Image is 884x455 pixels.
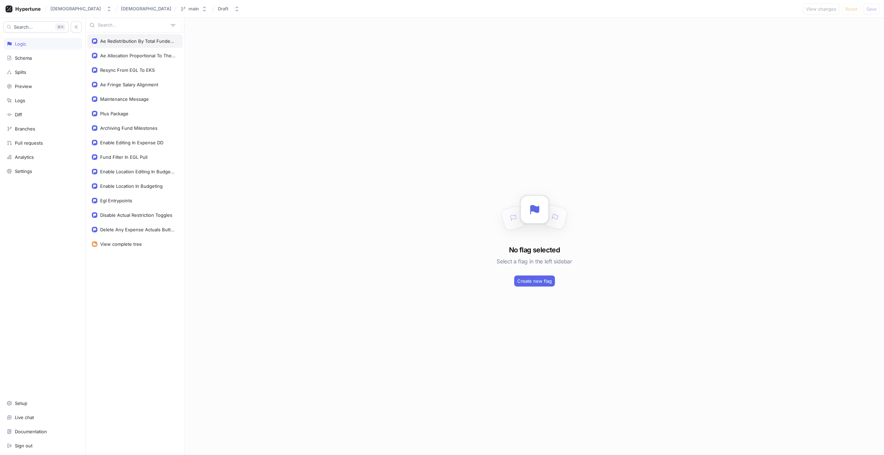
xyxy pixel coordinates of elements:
div: Resync From EGL To EKS [100,67,155,73]
div: Pull requests [15,140,43,146]
div: K [55,23,66,30]
div: Plus Package [100,111,128,116]
div: Diff [15,112,22,117]
button: main [177,3,210,14]
div: Enable Location Editing In Budgeting [100,169,175,174]
div: Logs [15,98,25,103]
div: Analytics [15,154,34,160]
button: [DEMOGRAPHIC_DATA] [48,3,115,14]
div: Ae Fringe Salary Alignment [100,82,158,87]
button: Save [863,3,880,14]
div: Settings [15,168,32,174]
div: Splits [15,69,26,75]
button: Search...K [3,21,69,32]
div: main [189,6,199,12]
div: Delete Any Expense Actuals Button [100,227,175,232]
div: Archiving Fund Milestones [100,125,157,131]
div: Ae Allocation Proportional To The Burn Rate [100,53,175,58]
h3: No flag selected [509,245,560,255]
div: Fund Filter In EGL Pull [100,154,147,160]
button: View changes [803,3,839,14]
input: Search... [98,22,168,29]
div: Draft [218,6,229,12]
span: Reset [845,7,857,11]
span: Create new flag [517,279,552,283]
div: Maintenance Message [100,96,149,102]
div: Documentation [15,429,47,434]
div: Egl Entrypoints [100,198,132,203]
div: Live chat [15,415,34,420]
div: [DEMOGRAPHIC_DATA] [50,6,101,12]
button: Create new flag [514,275,555,287]
div: Logic [15,41,26,47]
span: View changes [806,7,836,11]
div: Ae Redistribution By Total Funded Amount [100,38,175,44]
button: Reset [842,3,861,14]
div: Disable Actual Restriction Toggles [100,212,172,218]
h5: Select a flag in the left sidebar [497,255,572,268]
div: Setup [15,400,27,406]
a: Documentation [3,426,82,437]
button: Draft [215,3,242,14]
div: Enable Editing In Expense DD [100,140,163,145]
div: Sign out [15,443,32,448]
span: [DEMOGRAPHIC_DATA] [121,6,171,11]
span: Save [866,7,877,11]
div: Enable Location In Budgeting [100,183,163,189]
div: Schema [15,55,32,61]
div: View complete tree [100,241,142,247]
span: Search... [14,25,33,29]
div: Preview [15,84,32,89]
div: Branches [15,126,35,132]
